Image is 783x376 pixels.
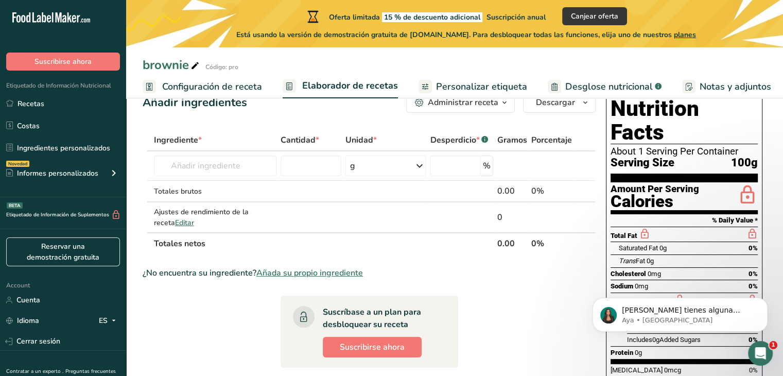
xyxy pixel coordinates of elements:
[305,10,546,23] div: Oferta limitada
[659,244,667,252] span: 0g
[647,257,654,265] span: 0g
[6,237,120,266] a: Reservar una demostración gratuita
[700,80,771,94] span: Notas y adjuntos
[302,79,398,93] span: Elaborador de recetas
[6,161,29,167] div: Novedad
[419,75,527,98] a: Personalizar etiqueta
[154,186,276,197] div: Totales brutos
[430,134,488,146] div: Desperdicio
[154,207,276,228] div: Ajustes de rendimiento de la receta
[436,80,527,94] span: Personalizar etiqueta
[748,341,773,366] iframe: Intercom live chat
[236,29,696,40] span: Está usando la versión de demostración gratuita de [DOMAIN_NAME]. Para desbloquear todas las func...
[682,75,771,98] a: Notas y adjuntos
[281,134,319,146] span: Cantidad
[731,157,758,169] span: 100g
[611,194,699,209] div: Calories
[497,211,527,224] div: 0
[428,96,498,109] div: Administrar receta
[345,134,377,146] span: Unidad
[611,157,674,169] span: Serving Size
[611,97,758,144] h1: Nutrition Facts
[497,185,527,197] div: 0.00
[619,244,658,252] span: Saturated Fat
[486,12,546,22] span: Suscripción anual
[619,257,645,265] span: Fat
[99,315,120,327] div: ES
[256,267,363,279] span: Añada su propio ingrediente
[611,349,633,356] span: Protein
[143,267,596,279] div: ¿No encuentra su ingrediente?
[323,306,438,331] div: Suscríbase a un plan para desbloquear su receta
[175,218,194,228] span: Editar
[531,134,572,146] span: Porcentaje
[548,75,662,98] a: Desglose nutricional
[619,257,636,265] i: Trans
[143,94,247,111] div: Añadir ingredientes
[283,74,398,99] a: Elaborador de recetas
[529,232,575,254] th: 0%
[152,232,495,254] th: Totales netos
[611,366,663,374] span: [MEDICAL_DATA]
[323,337,422,357] button: Suscribirse ahora
[749,244,758,252] span: 0%
[611,146,758,157] div: About 1 Serving Per Container
[340,341,405,353] span: Suscribirse ahora
[536,96,575,109] span: Descargar
[523,92,596,113] button: Descargar
[495,232,529,254] th: 0.00
[769,341,777,349] span: 1
[34,56,92,67] span: Suscribirse ahora
[611,270,646,278] span: Cholesterol
[154,134,202,146] span: Ingrediente
[648,270,661,278] span: 0mg
[162,80,262,94] span: Configuración de receta
[749,366,758,374] span: 0%
[749,270,758,278] span: 0%
[497,134,527,146] span: Gramos
[6,312,39,330] a: Idioma
[577,276,783,348] iframe: Intercom notifications mensaje
[6,368,63,375] a: Contratar a un experto .
[154,156,276,176] input: Añadir ingrediente
[143,75,262,98] a: Configuración de receta
[382,12,482,22] span: 15 % de descuento adicional
[143,56,201,74] div: brownie
[205,62,238,72] div: Código: pro
[531,185,572,197] div: 0%
[6,53,120,71] button: Suscribirse ahora
[611,214,758,227] section: % Daily Value *
[406,92,515,113] button: Administrar receta
[664,366,681,374] span: 0mcg
[350,160,355,172] div: g
[635,349,642,356] span: 0g
[562,7,627,25] button: Canjear oferta
[674,30,696,40] span: planes
[611,184,699,194] div: Amount Per Serving
[7,202,23,209] div: BETA
[565,80,653,94] span: Desglose nutricional
[571,11,618,22] span: Canjear oferta
[6,168,98,179] div: Informes personalizados
[611,232,637,240] span: Total Fat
